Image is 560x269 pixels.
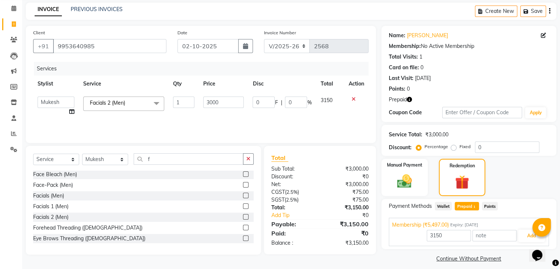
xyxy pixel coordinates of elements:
[248,76,316,92] th: Disc
[286,189,297,195] span: 2.5%
[320,196,374,204] div: ₹75.00
[435,202,452,210] span: Wallet
[266,204,320,212] div: Total:
[455,202,479,210] span: Prepaid
[459,143,471,150] label: Fixed
[320,181,374,188] div: ₹3,000.00
[316,76,344,92] th: Total
[525,107,546,118] button: Apply
[33,171,77,178] div: Face Bleach (Men)
[419,53,422,61] div: 1
[450,222,478,228] span: Expiry: [DATE]
[33,224,142,232] div: Forehead Threading ([DEMOGRAPHIC_DATA])
[451,174,473,191] img: _gift.svg
[472,205,476,209] span: 1
[266,220,320,228] div: Payable:
[392,173,416,190] img: _cash.svg
[275,99,278,106] span: F
[450,163,475,169] label: Redemption
[389,42,549,50] div: No Active Membership
[415,74,431,82] div: [DATE]
[266,212,329,219] a: Add Tip
[389,85,405,93] div: Points:
[389,96,407,104] span: Prepaid
[320,204,374,212] div: ₹3,150.00
[529,240,553,262] iframe: chat widget
[520,6,546,17] button: Save
[177,29,187,36] label: Date
[320,239,374,247] div: ₹3,150.00
[320,97,332,104] span: 3150
[320,229,374,238] div: ₹0
[392,221,449,229] span: Membership (₹5,497.00)
[407,85,410,93] div: 0
[482,202,498,210] span: Points
[389,32,405,39] div: Name:
[35,3,62,16] a: INVOICE
[53,39,166,53] input: Search by Name/Mobile/Email/Code
[389,42,421,50] div: Membership:
[271,189,285,195] span: CGST
[266,173,320,181] div: Discount:
[266,181,320,188] div: Net:
[387,162,422,168] label: Manual Payment
[425,131,448,139] div: ₹3,000.00
[420,64,423,71] div: 0
[266,229,320,238] div: Paid:
[33,235,145,242] div: Eye Brows Threading ([DEMOGRAPHIC_DATA])
[389,109,442,116] div: Coupon Code
[389,74,413,82] div: Last Visit:
[266,196,320,204] div: ( )
[518,230,545,242] button: Add
[389,202,432,210] span: Payment Methods
[281,99,282,106] span: |
[442,107,522,118] input: Enter Offer / Coupon Code
[425,143,448,150] label: Percentage
[307,99,311,106] span: %
[389,64,419,71] div: Card on file:
[71,6,123,13] a: PREVIOUS INVOICES
[169,76,199,92] th: Qty
[329,212,374,219] div: ₹0
[320,188,374,196] div: ₹75.00
[33,76,79,92] th: Stylist
[271,154,288,162] span: Total
[33,29,45,36] label: Client
[320,165,374,173] div: ₹3,000.00
[33,181,73,189] div: Face-Pack (Men)
[472,230,517,241] input: note
[475,6,517,17] button: Create New
[266,165,320,173] div: Sub Total:
[34,62,374,76] div: Services
[33,192,64,200] div: Facials (Men)
[383,255,555,263] a: Continue Without Payment
[389,53,418,61] div: Total Visits:
[344,76,369,92] th: Action
[90,99,125,106] span: Facials 2 (Men)
[199,76,248,92] th: Price
[79,76,169,92] th: Service
[320,220,374,228] div: ₹3,150.00
[286,197,297,203] span: 2.5%
[271,196,285,203] span: SGST
[407,32,448,39] a: [PERSON_NAME]
[389,144,412,151] div: Discount:
[320,173,374,181] div: ₹0
[33,203,68,210] div: Facials 1 (Men)
[266,188,320,196] div: ( )
[264,29,296,36] label: Invoice Number
[134,153,243,165] input: Search or Scan
[125,99,128,106] a: x
[427,230,471,241] input: Amount
[33,213,68,221] div: Facials 2 (Men)
[33,39,54,53] button: +91
[266,239,320,247] div: Balance :
[389,131,422,139] div: Service Total:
